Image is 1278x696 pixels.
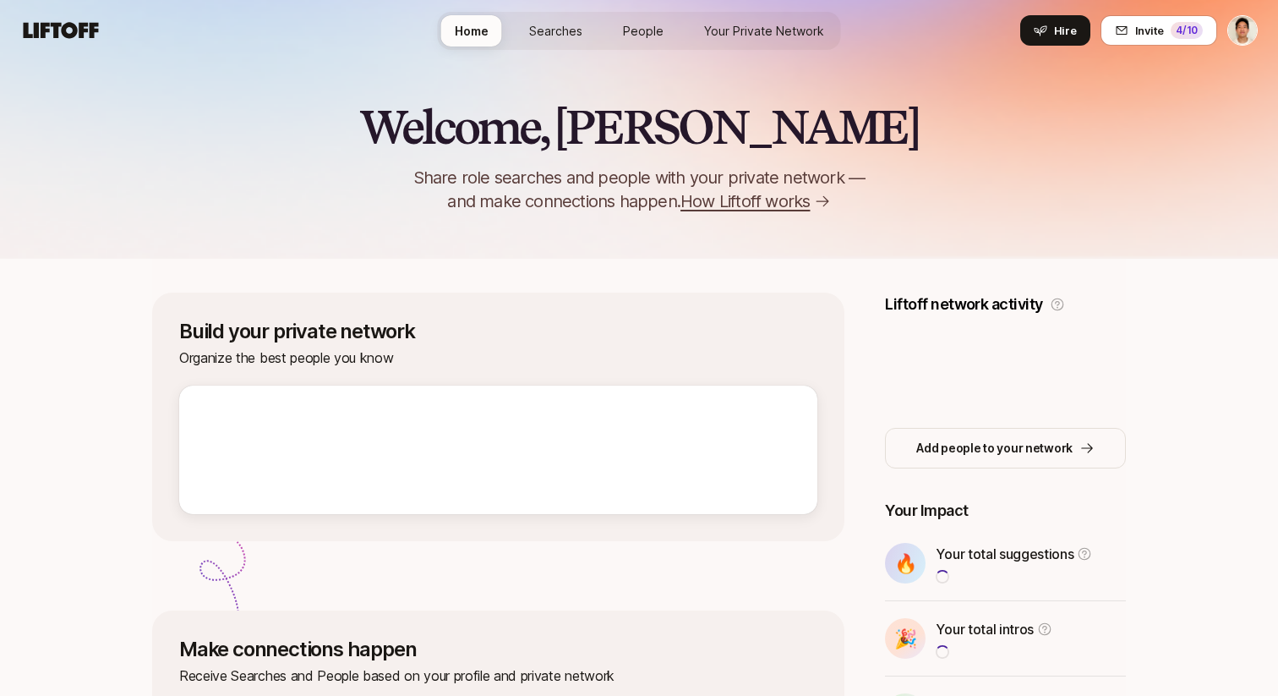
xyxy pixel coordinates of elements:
p: Share role searches and people with your private network — and make connections happen. [385,166,893,213]
a: Searches [516,15,596,47]
button: Jeremy Chen [1227,15,1258,46]
h2: Welcome, [PERSON_NAME] [359,101,920,152]
p: Organize the best people you know [179,347,817,369]
a: Home [441,15,502,47]
a: How Liftoff works [680,189,830,213]
a: Your Private Network [691,15,838,47]
p: Your total intros [936,618,1034,640]
p: Liftoff network activity [885,293,1042,316]
div: 🔥 [885,543,926,584]
span: Hire [1054,22,1077,39]
p: Build your private network [179,320,817,343]
span: How Liftoff works [680,189,810,213]
p: Receive Searches and People based on your profile and private network [179,665,817,687]
p: Your total suggestions [936,543,1073,565]
span: Invite [1135,22,1164,39]
a: People [609,15,677,47]
p: Add people to your network [916,438,1073,458]
button: Add people to your network [885,428,1126,469]
div: 4 /10 [1171,22,1203,39]
span: Searches [529,22,582,40]
span: Your Private Network [704,22,824,40]
p: Make connections happen [179,638,817,661]
img: Jeremy Chen [1228,16,1257,45]
button: Invite4/10 [1100,15,1217,46]
div: 🎉 [885,618,926,659]
p: Your Impact [885,499,1126,523]
button: Hire [1020,15,1090,46]
span: Home [455,22,489,40]
span: People [623,22,664,40]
